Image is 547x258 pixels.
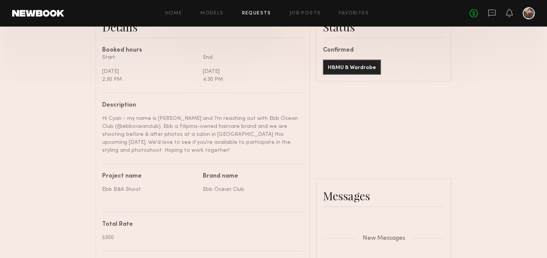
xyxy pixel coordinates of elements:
[363,235,405,242] span: New Messages
[102,68,197,76] div: [DATE]
[323,47,445,53] div: Confirmed
[102,173,197,179] div: Project name
[323,188,445,203] div: Messages
[203,53,298,61] div: End:
[242,11,271,16] a: Requests
[102,76,197,83] div: 2:30 PM
[102,102,298,109] div: Description
[165,11,182,16] a: Home
[200,11,223,16] a: Models
[289,11,321,16] a: Job Posts
[102,19,304,35] div: Details
[102,234,298,242] div: $300
[339,11,369,16] a: Favorites
[203,76,298,83] div: 4:30 PM
[102,47,304,53] div: Booked hours
[323,60,381,75] button: H&MU & Wardrobe
[102,186,197,193] div: Ebb B&A Shoot
[102,53,197,61] div: Start:
[203,68,298,76] div: [DATE]
[102,115,298,154] div: Hi Cyan - my name is [PERSON_NAME] and I'm reaching out with Ebb Ocean Club (@ebboceanclub). Ebb ...
[323,19,445,35] div: Status
[203,173,298,179] div: Brand name
[102,222,298,228] div: Total Rate
[203,186,298,193] div: Ebb Ocean Club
